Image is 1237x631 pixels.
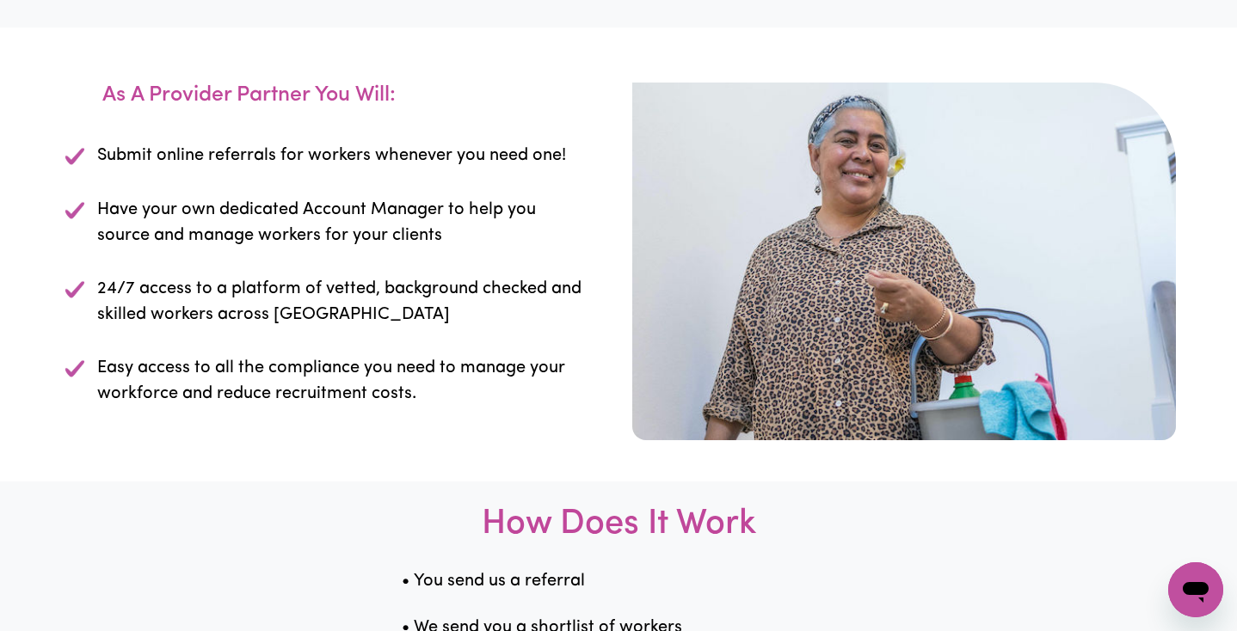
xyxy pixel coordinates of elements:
p: Submit online referrals for workers whenever you need one! [97,143,591,168]
img: Check Mark [61,355,90,382]
img: Provider Partner details [632,83,1176,439]
iframe: Button to launch messaging window [1168,562,1223,617]
p: • You send us a referral [402,568,1144,594]
p: 24/7 access to a platform of vetted, background checked and skilled workers across [GEOGRAPHIC_DATA] [97,276,591,328]
img: Check Mark [61,276,90,303]
img: Check Mark [61,143,90,169]
h3: As A Provider Partner You Will: [102,83,605,122]
p: Easy access to all the compliance you need to manage your workforce and reduce recruitment costs. [97,355,591,407]
img: Check Mark [61,197,90,224]
p: Have your own dedicated Account Manager to help you source and manage workers for your clients [97,197,591,248]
